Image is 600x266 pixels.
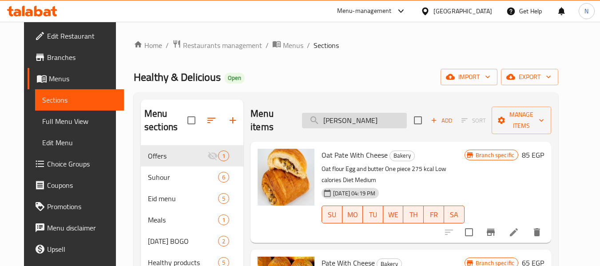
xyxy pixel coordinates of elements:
div: [DATE] BOGO2 [141,230,243,252]
div: Meals1 [141,209,243,230]
button: Branch-specific-item [480,222,501,243]
span: Open [224,74,245,82]
div: items [218,193,229,204]
div: items [218,214,229,225]
span: TU [366,208,380,221]
span: SA [448,208,461,221]
a: Edit Restaurant [28,25,124,47]
div: [GEOGRAPHIC_DATA] [433,6,492,16]
span: [DATE] 04:19 PM [330,189,379,198]
button: MO [342,206,363,223]
button: import [441,69,497,85]
a: Menu disclaimer [28,217,124,238]
span: Menus [283,40,303,51]
span: MO [346,208,359,221]
span: Add item [427,114,456,127]
span: export [508,71,551,83]
span: [DATE] BOGO [148,236,218,246]
span: TH [407,208,420,221]
span: Coupons [47,180,117,191]
button: delete [526,222,548,243]
span: Branch specific [472,151,518,159]
span: SU [326,208,339,221]
div: items [218,151,229,161]
span: N [584,6,588,16]
a: Promotions [28,196,124,217]
span: Manage items [499,109,544,131]
a: Menus [272,40,303,51]
h2: Menu items [250,107,291,134]
span: 1 [219,152,229,160]
nav: breadcrumb [134,40,558,51]
button: Add [427,114,456,127]
a: Sections [35,89,124,111]
svg: Inactive section [207,151,218,161]
button: SU [322,206,342,223]
img: Oat Pate With Cheese [258,149,314,206]
li: / [307,40,310,51]
span: 2 [219,237,229,246]
span: Healthy & Delicious [134,67,221,87]
a: Full Menu View [35,111,124,132]
button: TH [403,206,424,223]
span: Bakery [390,151,414,161]
div: Menu-management [337,6,392,16]
span: Branches [47,52,117,63]
span: Sections [42,95,117,105]
span: Select section first [456,114,492,127]
div: Offers1 [141,145,243,167]
a: Branches [28,47,124,68]
span: Menus [49,73,117,84]
span: Suhour [148,172,218,183]
span: import [448,71,490,83]
span: Eid menu [148,193,218,204]
span: Promotions [47,201,117,212]
span: Restaurants management [183,40,262,51]
div: Suhour6 [141,167,243,188]
h6: 85 EGP [522,149,544,161]
span: Oat Pate With Cheese [322,148,388,162]
div: items [218,236,229,246]
p: Oat flour Egg and butter One piece 275 kcal Low calories Diet Medium [322,163,465,186]
button: Add section [222,110,243,131]
span: Upsell [47,244,117,254]
span: Sort sections [201,110,222,131]
span: Select all sections [182,111,201,130]
h2: Menu sections [144,107,187,134]
span: Edit Menu [42,137,117,148]
div: Eid menu5 [141,188,243,209]
span: Offers [148,151,207,161]
div: Meals [148,214,218,225]
button: TU [363,206,383,223]
span: Select to update [460,223,478,242]
div: Valentine's Day BOGO [148,236,218,246]
button: export [501,69,558,85]
div: Open [224,73,245,83]
button: Manage items [492,107,551,134]
li: / [266,40,269,51]
span: Menu disclaimer [47,222,117,233]
a: Home [134,40,162,51]
button: SA [444,206,465,223]
span: FR [427,208,441,221]
a: Edit menu item [509,227,519,238]
span: Sections [314,40,339,51]
a: Restaurants management [172,40,262,51]
span: 6 [219,173,229,182]
a: Choice Groups [28,153,124,175]
span: Add [429,115,453,126]
span: Edit Restaurant [47,31,117,41]
span: Full Menu View [42,116,117,127]
span: Choice Groups [47,159,117,169]
span: Select section [409,111,427,130]
a: Menus [28,68,124,89]
a: Upsell [28,238,124,260]
button: WE [383,206,404,223]
a: Edit Menu [35,132,124,153]
li: / [166,40,169,51]
span: 5 [219,195,229,203]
